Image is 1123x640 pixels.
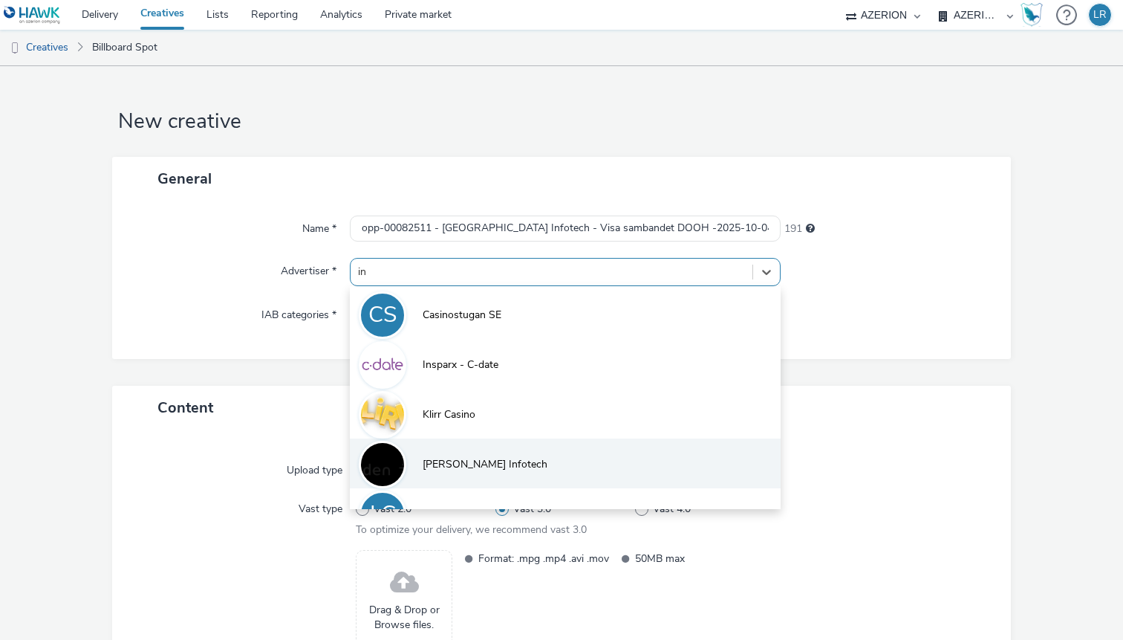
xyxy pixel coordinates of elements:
[374,502,411,517] span: Vast 2.0
[255,302,342,323] label: IAB categories *
[423,457,547,472] span: [PERSON_NAME] Infotech
[112,108,1011,136] h1: New creative
[361,393,404,436] img: Klirr Casino
[1021,3,1043,27] img: Hawk Academy
[1021,3,1049,27] a: Hawk Academy
[423,308,501,323] span: Casinostugan SE
[806,222,815,236] div: Maximum 255 characters
[293,496,348,517] label: Vast type
[513,502,551,517] span: Vast 3.0
[157,398,213,418] span: Content
[635,550,766,567] span: 50MB max
[361,443,404,486] img: Lunden Infotech
[784,222,802,236] span: 191
[368,294,397,336] div: CS
[157,169,212,189] span: General
[296,216,342,236] label: Name *
[7,41,22,56] img: dooh
[423,358,498,372] span: Insparx - C-date
[653,502,691,517] span: Vast 4.0
[275,258,342,279] label: Advertiser *
[4,6,61,25] img: undefined Logo
[1093,4,1107,26] div: LR
[85,30,165,65] a: Billboard Spot
[356,523,587,537] span: To optimize your delivery, we recommend vast 3.0
[478,550,609,567] span: Format: .mpg .mp4 .avi .mov
[370,494,396,535] div: LC
[423,507,478,522] span: Lyllo Casino
[423,407,475,422] span: Klirr Casino
[350,216,781,242] input: Name
[364,603,444,633] span: Drag & Drop or Browse files.
[281,457,348,478] label: Upload type
[361,343,404,387] img: Insparx - C-date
